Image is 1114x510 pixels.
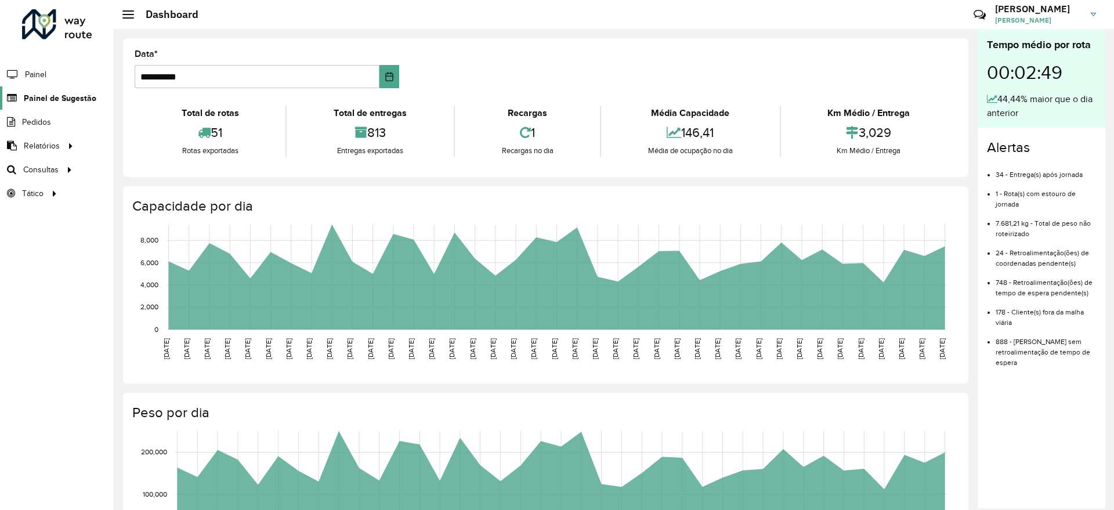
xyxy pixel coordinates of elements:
text: [DATE] [673,338,681,359]
text: 4,000 [140,281,158,288]
text: [DATE] [509,338,517,359]
div: 146,41 [604,120,776,145]
text: [DATE] [591,338,599,359]
text: [DATE] [898,338,905,359]
text: [DATE] [632,338,639,359]
text: 100,000 [143,490,167,498]
text: 8,000 [140,236,158,244]
span: Painel de Sugestão [24,92,96,104]
text: [DATE] [387,338,395,359]
span: Relatórios [24,140,60,152]
div: 1 [458,120,597,145]
div: Média Capacidade [604,106,776,120]
div: Rotas exportadas [138,145,283,157]
h4: Alertas [987,139,1096,156]
text: [DATE] [367,338,374,359]
li: 748 - Retroalimentação(ões) de tempo de espera pendente(s) [996,269,1096,298]
text: [DATE] [857,338,865,359]
h2: Dashboard [134,8,198,21]
text: [DATE] [653,338,660,359]
text: [DATE] [571,338,578,359]
text: [DATE] [816,338,823,359]
text: [DATE] [489,338,497,359]
button: Choose Date [379,65,400,88]
text: [DATE] [775,338,783,359]
text: [DATE] [530,338,537,359]
li: 7.681,21 kg - Total de peso não roteirizado [996,209,1096,239]
div: Recargas no dia [458,145,597,157]
text: [DATE] [223,338,231,359]
text: 2,000 [140,303,158,311]
text: [DATE] [551,338,558,359]
h4: Peso por dia [132,404,957,421]
h4: Capacidade por dia [132,198,957,215]
text: 0 [154,325,158,333]
text: 200,000 [141,448,167,456]
span: Pedidos [22,116,51,128]
div: 813 [290,120,450,145]
a: Contato Rápido [967,2,992,27]
span: Tático [22,187,44,200]
text: [DATE] [836,338,844,359]
div: 00:02:49 [987,53,1096,92]
div: Km Médio / Entrega [784,106,954,120]
text: [DATE] [795,338,803,359]
text: [DATE] [938,338,946,359]
text: [DATE] [162,338,170,359]
li: 34 - Entrega(s) após jornada [996,161,1096,180]
text: [DATE] [428,338,435,359]
text: [DATE] [244,338,251,359]
li: 1 - Rota(s) com estouro de jornada [996,180,1096,209]
text: [DATE] [714,338,721,359]
text: [DATE] [183,338,190,359]
text: [DATE] [918,338,925,359]
text: [DATE] [305,338,313,359]
div: 44,44% maior que o dia anterior [987,92,1096,120]
text: [DATE] [325,338,333,359]
div: Tempo médio por rota [987,37,1096,53]
label: Data [135,47,158,61]
div: Entregas exportadas [290,145,450,157]
li: 178 - Cliente(s) fora da malha viária [996,298,1096,328]
text: [DATE] [448,338,455,359]
text: [DATE] [755,338,762,359]
span: [PERSON_NAME] [995,15,1082,26]
text: [DATE] [734,338,742,359]
text: [DATE] [346,338,353,359]
div: 51 [138,120,283,145]
div: Total de entregas [290,106,450,120]
text: [DATE] [285,338,292,359]
text: [DATE] [203,338,211,359]
h3: [PERSON_NAME] [995,3,1082,15]
text: [DATE] [265,338,272,359]
li: 888 - [PERSON_NAME] sem retroalimentação de tempo de espera [996,328,1096,368]
text: [DATE] [407,338,415,359]
text: [DATE] [693,338,701,359]
div: Total de rotas [138,106,283,120]
text: [DATE] [612,338,619,359]
text: [DATE] [469,338,476,359]
div: Km Médio / Entrega [784,145,954,157]
div: Recargas [458,106,597,120]
span: Consultas [23,164,59,176]
div: Média de ocupação no dia [604,145,776,157]
text: 6,000 [140,259,158,266]
text: [DATE] [877,338,885,359]
li: 24 - Retroalimentação(ões) de coordenadas pendente(s) [996,239,1096,269]
span: Painel [25,68,46,81]
div: 3,029 [784,120,954,145]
